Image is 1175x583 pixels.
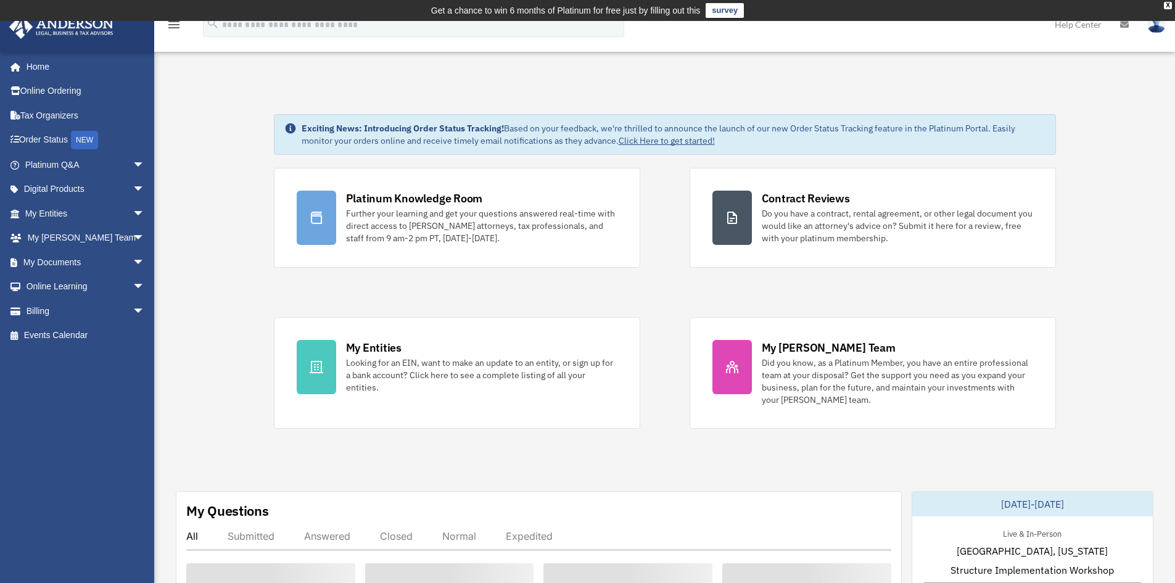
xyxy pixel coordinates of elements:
span: arrow_drop_down [133,152,157,178]
span: arrow_drop_down [133,250,157,275]
div: Further your learning and get your questions answered real-time with direct access to [PERSON_NAM... [346,207,617,244]
div: Do you have a contract, rental agreement, or other legal document you would like an attorney's ad... [762,207,1033,244]
a: Platinum Q&Aarrow_drop_down [9,152,163,177]
div: Based on your feedback, we're thrilled to announce the launch of our new Order Status Tracking fe... [302,122,1045,147]
a: Order StatusNEW [9,128,163,153]
div: Live & In-Person [993,526,1071,539]
a: Digital Productsarrow_drop_down [9,177,163,202]
a: menu [167,22,181,32]
div: [DATE]-[DATE] [912,492,1153,516]
a: Platinum Knowledge Room Further your learning and get your questions answered real-time with dire... [274,168,640,268]
a: My Entitiesarrow_drop_down [9,201,163,226]
img: Anderson Advisors Platinum Portal [6,15,117,39]
div: My [PERSON_NAME] Team [762,340,896,355]
div: Looking for an EIN, want to make an update to an entity, or sign up for a bank account? Click her... [346,357,617,394]
div: Did you know, as a Platinum Member, you have an entire professional team at your disposal? Get th... [762,357,1033,406]
span: arrow_drop_down [133,275,157,300]
img: User Pic [1147,15,1166,33]
strong: Exciting News: Introducing Order Status Tracking! [302,123,504,134]
div: My Entities [346,340,402,355]
a: Events Calendar [9,323,163,348]
span: arrow_drop_down [133,201,157,226]
div: Expedited [506,530,553,542]
span: arrow_drop_down [133,177,157,202]
a: My Entities Looking for an EIN, want to make an update to an entity, or sign up for a bank accoun... [274,317,640,429]
div: Contract Reviews [762,191,850,206]
a: Billingarrow_drop_down [9,299,163,323]
a: Tax Organizers [9,103,163,128]
div: My Questions [186,502,269,520]
a: My [PERSON_NAME] Team Did you know, as a Platinum Member, you have an entire professional team at... [690,317,1056,429]
div: NEW [71,131,98,149]
div: Answered [304,530,350,542]
a: Click Here to get started! [619,135,715,146]
div: close [1164,2,1172,9]
a: Online Ordering [9,79,163,104]
i: search [206,17,220,30]
a: Online Learningarrow_drop_down [9,275,163,299]
a: My Documentsarrow_drop_down [9,250,163,275]
div: All [186,530,198,542]
i: menu [167,17,181,32]
span: arrow_drop_down [133,226,157,251]
a: Home [9,54,157,79]
a: My [PERSON_NAME] Teamarrow_drop_down [9,226,163,250]
a: Contract Reviews Do you have a contract, rental agreement, or other legal document you would like... [690,168,1056,268]
div: Normal [442,530,476,542]
div: Platinum Knowledge Room [346,191,483,206]
span: arrow_drop_down [133,299,157,324]
div: Closed [380,530,413,542]
div: Submitted [228,530,274,542]
a: survey [706,3,744,18]
span: [GEOGRAPHIC_DATA], [US_STATE] [957,544,1108,558]
div: Get a chance to win 6 months of Platinum for free just by filling out this [431,3,701,18]
span: Structure Implementation Workshop [950,563,1114,577]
